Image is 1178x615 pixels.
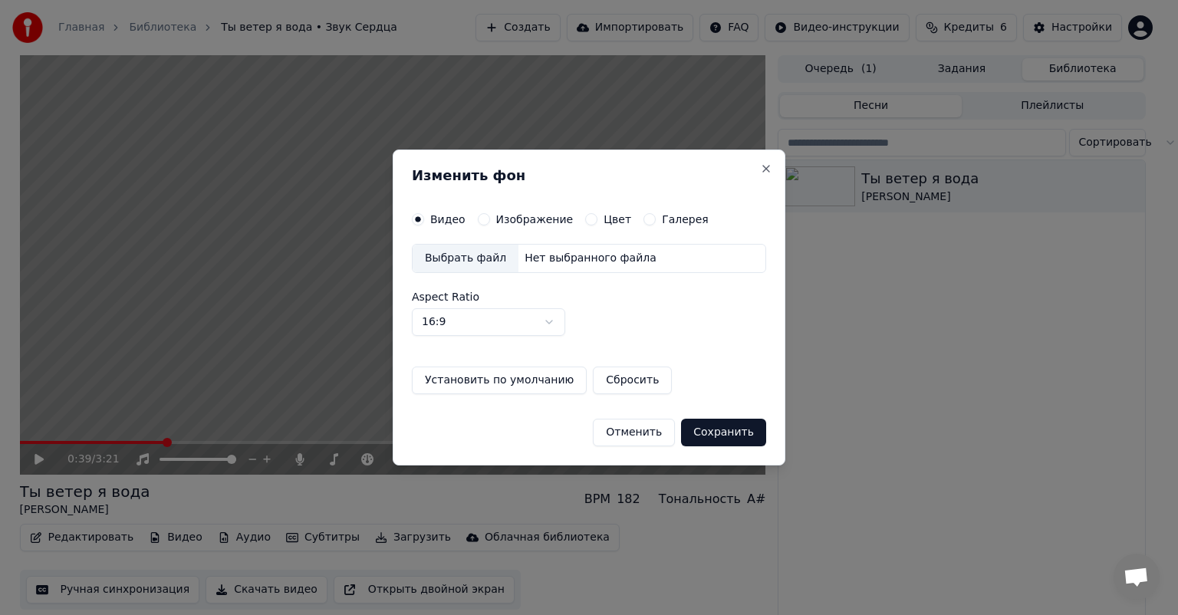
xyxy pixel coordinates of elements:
button: Установить по умолчанию [412,367,587,394]
label: Цвет [604,214,631,225]
label: Aspect Ratio [412,291,766,302]
h2: Изменить фон [412,169,766,183]
label: Галерея [662,214,709,225]
button: Сбросить [593,367,672,394]
label: Видео [430,214,466,225]
button: Отменить [593,419,675,446]
label: Изображение [496,214,574,225]
div: Нет выбранного файла [518,251,663,266]
button: Сохранить [681,419,766,446]
div: Выбрать файл [413,245,518,272]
